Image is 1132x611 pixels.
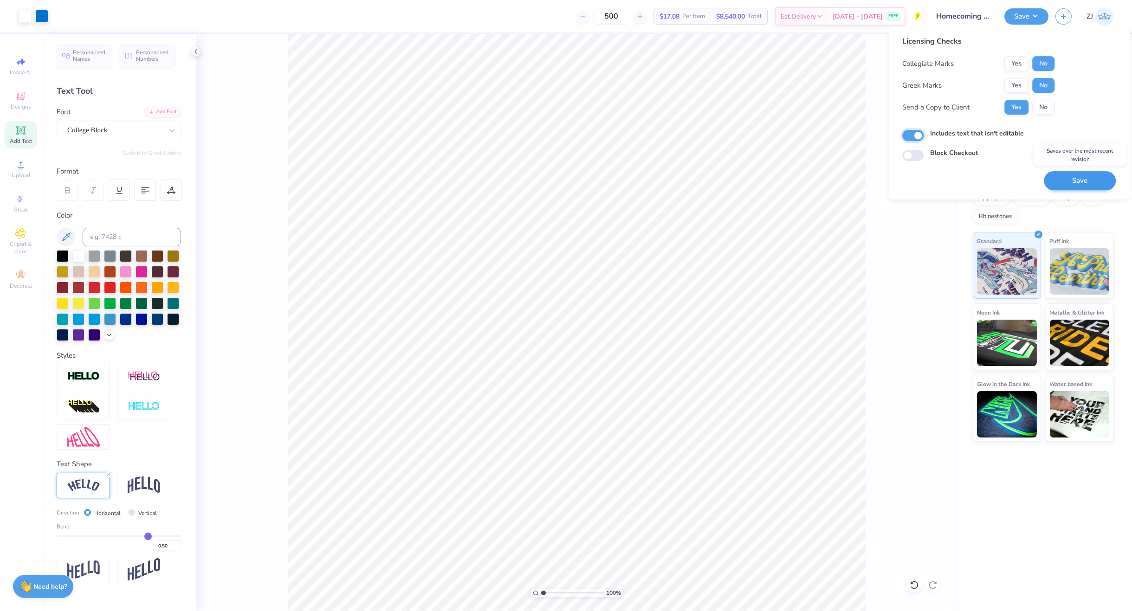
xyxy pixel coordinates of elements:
[1032,56,1054,71] button: No
[57,350,181,361] div: Styles
[977,391,1037,437] img: Glow in the Dark Ink
[977,379,1030,389] span: Glow in the Dark Ink
[781,12,816,21] span: Est. Delivery
[57,166,182,177] div: Format
[123,149,181,157] button: Switch to Greek Letters
[977,308,1000,317] span: Neon Ink
[138,509,157,517] label: Vertical
[1032,78,1054,93] button: No
[67,560,100,579] img: Flag
[902,36,1054,47] div: Licensing Checks
[902,80,942,91] div: Greek Marks
[606,589,621,597] span: 100 %
[10,69,32,76] span: Image AI
[57,522,70,531] span: Bend
[1004,56,1029,71] button: Yes
[128,476,160,494] img: Arch
[128,401,160,412] img: Negative Space
[977,248,1037,295] img: Standard
[11,103,31,110] span: Designs
[83,228,181,246] input: e.g. 7428 c
[14,206,28,213] span: Greek
[833,12,883,21] span: [DATE] - [DATE]
[902,58,954,69] div: Collegiate Marks
[1034,144,1126,166] div: Saves over the most recent revision
[144,107,181,117] div: Add Font
[1044,171,1116,190] button: Save
[57,107,71,117] label: Font
[10,137,32,145] span: Add Text
[1095,7,1113,26] img: Zhor Junavee Antocan
[977,236,1002,246] span: Standard
[12,172,30,179] span: Upload
[34,582,67,591] strong: Need help?
[1050,391,1110,437] img: Water based Ink
[973,210,1018,224] div: Rhinestones
[1004,78,1029,93] button: Yes
[1050,308,1105,317] span: Metallic & Glitter Ink
[593,8,629,25] input: – –
[1050,320,1110,366] img: Metallic & Glitter Ink
[67,371,100,382] img: Stroke
[929,7,997,26] input: Untitled Design
[67,479,100,492] img: Arc
[977,320,1037,366] img: Neon Ink
[930,129,1024,138] label: Includes text that isn't editable
[1050,379,1093,389] span: Water based Ink
[57,459,181,470] div: Text Shape
[902,102,970,113] div: Send a Copy to Client
[1004,8,1048,25] button: Save
[136,49,169,62] span: Personalized Numbers
[1050,248,1110,295] img: Puff Ink
[10,282,32,289] span: Decorate
[128,558,160,581] img: Rise
[930,148,978,158] label: Block Checkout
[57,508,79,517] span: Direction
[5,240,37,255] span: Clipart & logos
[748,12,762,21] span: Total
[95,509,121,517] label: Horizontal
[888,13,898,19] span: FREE
[128,371,160,382] img: Shadow
[1050,236,1069,246] span: Puff Ink
[67,427,100,447] img: Free Distort
[1087,11,1093,22] span: ZJ
[1032,100,1054,115] button: No
[1004,100,1029,115] button: Yes
[682,12,705,21] span: Per Item
[660,12,679,21] span: $17.08
[716,12,745,21] span: $8,540.00
[1087,7,1113,26] a: ZJ
[57,210,181,221] div: Color
[73,49,106,62] span: Personalized Names
[57,85,181,97] div: Text Tool
[67,399,100,414] img: 3d Illusion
